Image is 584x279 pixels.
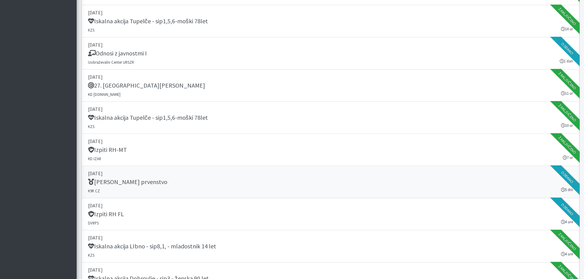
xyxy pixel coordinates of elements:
h5: [PERSON_NAME] prvenstvo [88,178,167,186]
h5: 27. [GEOGRAPHIC_DATA][PERSON_NAME] [88,82,205,89]
p: [DATE] [88,41,573,48]
small: KZS [88,124,94,129]
a: [DATE] Izpiti RH-MT KD IZAR 7 ur Zaključeno [82,134,579,166]
h5: Izpiti RH FL [88,210,124,218]
h5: Izpiti RH-MT [88,146,127,153]
a: [DATE] 27. [GEOGRAPHIC_DATA][PERSON_NAME] KD [DOMAIN_NAME] 11 ur Zaključeno [82,70,579,102]
a: [DATE] Iskalna akcija LIbno - sip8,1, - mladostnik 14 let KZS 4 ure Zaključeno [82,230,579,262]
a: [DATE] Odnosi z javnostmi I Izobraževalni Center URSZR 1 dan Oddano [82,37,579,70]
small: KZS [88,253,94,258]
small: DVRPS [88,221,99,225]
p: [DATE] [88,170,573,177]
small: KZS [88,28,94,32]
h5: Iskalna akcija Tupelče - sip1,5,6-moški 78let [88,114,208,121]
p: [DATE] [88,105,573,113]
small: KD [DOMAIN_NAME] [88,92,120,97]
p: [DATE] [88,234,573,241]
p: [DATE] [88,202,573,209]
p: [DATE] [88,138,573,145]
p: [DATE] [88,9,573,16]
p: [DATE] [88,266,573,273]
a: [DATE] Iskalna akcija Tupelče - sip1,5,6-moški 78let KZS 10 ur Zaključeno [82,102,579,134]
h5: Iskalna akcija Tupelče - sip1,5,6-moški 78let [88,17,208,25]
h5: Iskalna akcija LIbno - sip8,1, - mladostnik 14 let [88,243,216,250]
a: [DATE] Izpiti RH FL DVRPS 4 ure Oddano [82,198,579,230]
p: [DATE] [88,73,573,81]
small: Izobraževalni Center URSZR [88,60,134,65]
a: [DATE] [PERSON_NAME] prvenstvo K9R CZ 5 dni Oddano [82,166,579,198]
small: K9R CZ [88,188,100,193]
small: KD IZAR [88,156,101,161]
a: [DATE] Iskalna akcija Tupelče - sip1,5,6-moški 78let KZS 14 ur Zaključeno [82,5,579,37]
h5: Odnosi z javnostmi I [88,50,147,57]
